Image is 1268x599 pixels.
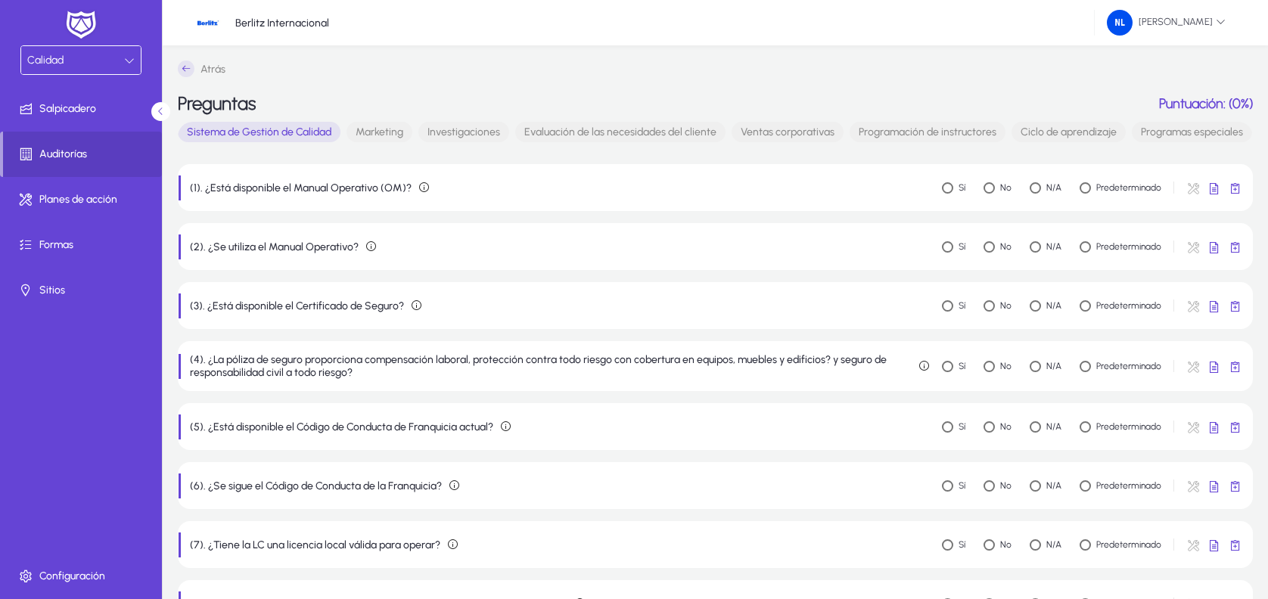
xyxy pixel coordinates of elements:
[1107,10,1133,36] img: 79.png
[235,17,329,29] p: Berlitz Internacional
[190,538,440,551] p: (7). ¿Tiene la LC una licencia local válida para operar?
[959,419,965,434] label: Sí
[859,126,996,138] font: Programación de instructores
[1046,537,1061,552] label: N/A
[1096,239,1161,254] label: Predeterminado
[1000,239,1012,254] label: No
[1096,298,1161,313] label: Predeterminado
[190,353,912,379] p: (4). ¿La póliza de seguro proporciona compensación laboral, protección contra todo riesgo con cob...
[187,126,331,138] font: Sistema de Gestión de Calidad
[178,92,256,114] h2: Preguntas
[1139,16,1213,27] font: [PERSON_NAME]
[732,122,844,142] button: Ventas corporativas
[178,63,225,76] a: Atrás
[1096,537,1161,552] label: Predeterminado
[959,478,965,493] label: Sí
[1046,298,1061,313] label: N/A
[1000,537,1012,552] label: No
[427,126,500,138] font: Investigaciones
[959,358,965,374] label: Sí
[178,122,1253,152] mat-button-toggle-group: Alternar categoría de formulario
[1095,9,1238,36] button: [PERSON_NAME]
[1000,358,1012,374] label: No
[418,122,509,142] button: Investigaciones
[347,122,412,142] button: Marketing
[1096,478,1161,493] label: Predeterminado
[39,103,96,116] font: Salpicadero
[3,222,165,268] a: Formas
[39,570,105,583] font: Configuración
[3,86,165,132] a: Salpicadero
[1132,122,1252,142] button: Programas especiales
[1046,180,1061,195] label: N/A
[959,298,965,313] label: Sí
[1046,358,1061,374] label: N/A
[1046,478,1061,493] label: N/A
[1159,95,1253,112] h3: Puntuación: (0%)
[39,194,117,206] font: Planes de acción
[959,239,965,254] label: Sí
[193,8,222,37] img: 19.jpg
[515,122,726,142] button: Evaluación de las necesidades del cliente
[39,239,73,252] font: Formas
[3,177,165,222] a: Planes de acción
[1096,180,1161,195] label: Predeterminado
[190,480,442,492] p: (6). ¿Se sigue el Código de Conducta de la Franquicia?
[1096,419,1161,434] label: Predeterminado
[190,421,493,433] p: (5). ¿Está disponible el Código de Conducta de Franquicia actual?
[39,284,65,297] font: Sitios
[190,299,404,312] p: (3). ¿Está disponible el Certificado de Seguro?
[39,148,87,161] font: Auditorías
[1141,126,1243,138] font: Programas especiales
[1000,419,1012,434] label: No
[1096,358,1161,374] label: Predeterminado
[3,268,165,313] a: Sitios
[3,554,165,599] a: Configuración
[850,122,1005,142] button: Programación de instructores
[959,537,965,552] label: Sí
[1046,239,1061,254] label: N/A
[1012,122,1126,142] button: Ciclo de aprendizaje
[1000,298,1012,313] label: No
[356,126,403,138] font: Marketing
[741,126,834,138] font: Ventas corporativas
[190,241,359,253] p: (2). ¿Se utiliza el Manual Operativo?
[27,54,64,67] span: Calidad
[1000,180,1012,195] label: No
[62,9,100,41] img: white-logo.png
[524,126,716,138] font: Evaluación de las necesidades del cliente
[1000,478,1012,493] label: No
[959,180,965,195] label: Sí
[178,122,340,142] button: Sistema de Gestión de Calidad
[1021,126,1117,138] font: Ciclo de aprendizaje
[200,63,225,76] font: Atrás
[190,182,412,194] p: (1). ¿Está disponible el Manual Operativo (OM)?
[1046,419,1061,434] label: N/A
